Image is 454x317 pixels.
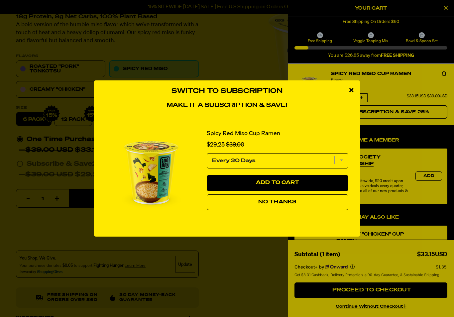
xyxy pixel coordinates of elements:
[226,142,244,148] span: $39.00
[101,87,353,95] h3: Switch to Subscription
[207,129,280,139] a: Spicy Red Miso Cup Ramen
[101,122,202,223] img: View Spicy Red Miso Cup Ramen
[101,116,353,230] div: 1 of 1
[207,175,348,191] button: Add to Cart
[101,102,353,109] h4: Make it a subscription & save!
[343,80,360,100] div: close modal
[207,153,348,168] select: subscription frequency
[207,194,348,210] button: No Thanks
[258,199,296,205] span: No Thanks
[256,180,299,185] span: Add to Cart
[207,142,225,148] span: $29.25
